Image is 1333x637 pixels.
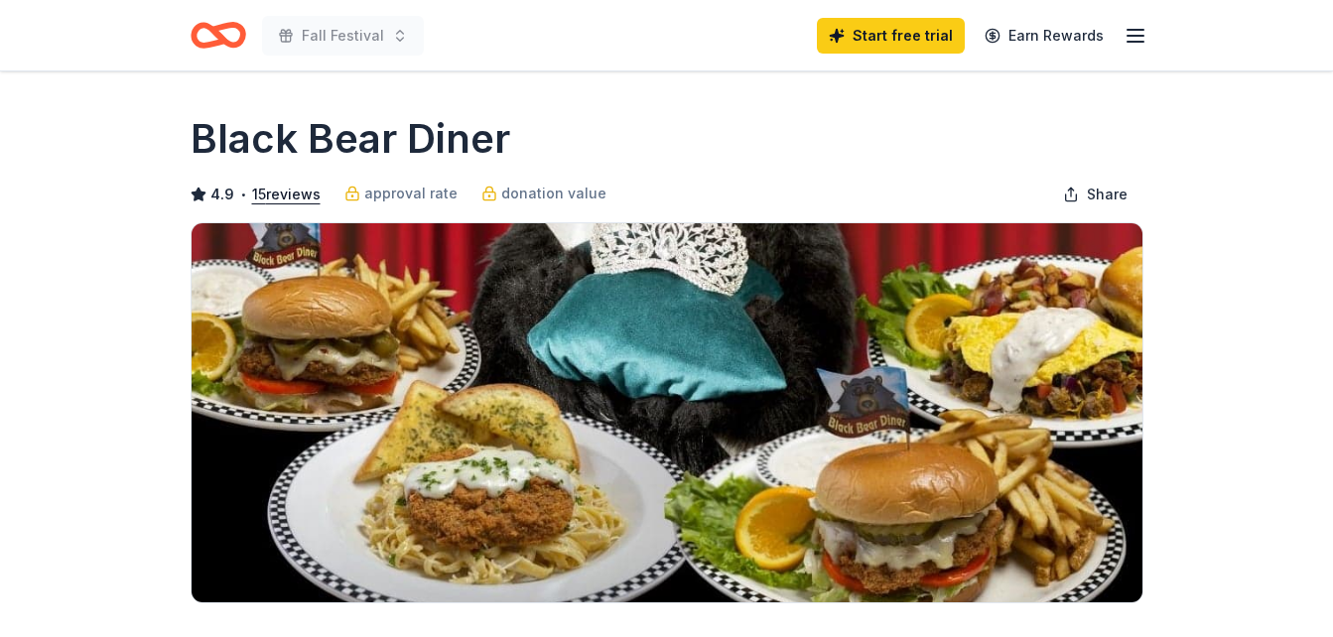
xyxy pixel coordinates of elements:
img: Image for Black Bear Diner [192,223,1142,602]
span: approval rate [364,182,458,205]
button: Share [1047,175,1143,214]
a: donation value [481,182,606,205]
button: Fall Festival [262,16,424,56]
a: approval rate [344,182,458,205]
a: Start free trial [817,18,965,54]
span: Share [1087,183,1128,206]
h1: Black Bear Diner [191,111,510,167]
span: donation value [501,182,606,205]
span: • [239,187,246,202]
a: Earn Rewards [973,18,1116,54]
span: 4.9 [210,183,234,206]
span: Fall Festival [302,24,384,48]
button: 15reviews [252,183,321,206]
a: Home [191,12,246,59]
